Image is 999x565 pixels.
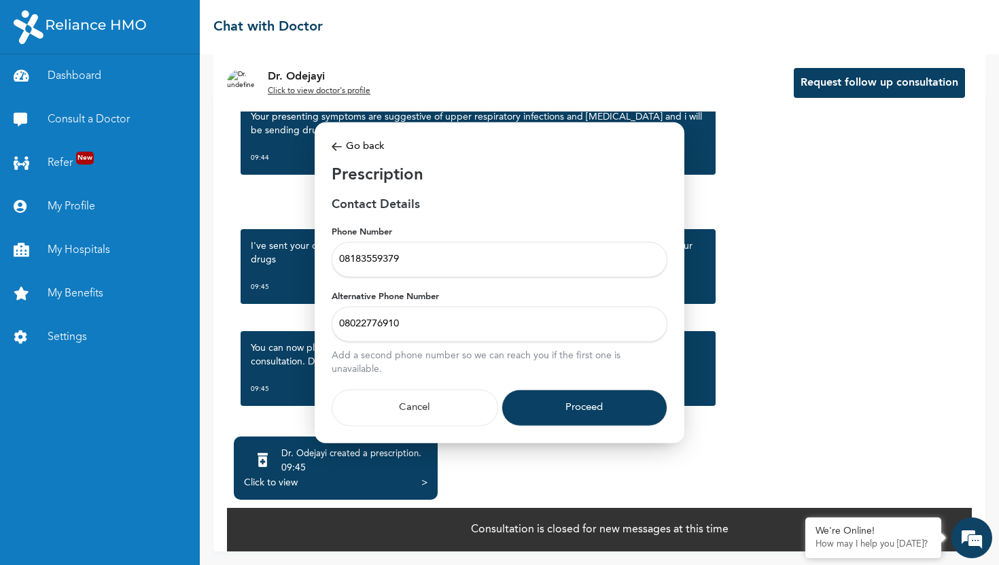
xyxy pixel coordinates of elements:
input: +234 XX XXX XXXXX [332,242,667,277]
input: +234 XX XXX XXXXX [332,307,667,342]
div: Go back [332,139,667,154]
img: back [332,139,342,154]
span: We're online! [79,192,188,330]
div: FAQs [133,461,260,503]
h2: Prescription [332,165,667,186]
label: Phone Number [332,226,667,239]
div: Minimize live chat window [223,7,256,39]
div: Chat with us now [71,76,228,94]
textarea: Type your message and hit 'Enter' [7,413,259,461]
span: Conversation [7,485,133,494]
p: Add a second phone number so we can reach you if the first one is unavailable. [332,349,658,376]
img: d_794563401_company_1708531726252_794563401 [25,68,55,102]
p: Contact Details [332,196,667,213]
button: Cancel [332,390,498,426]
label: Alternative Phone Number [332,291,667,303]
button: Proceed [502,390,668,426]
